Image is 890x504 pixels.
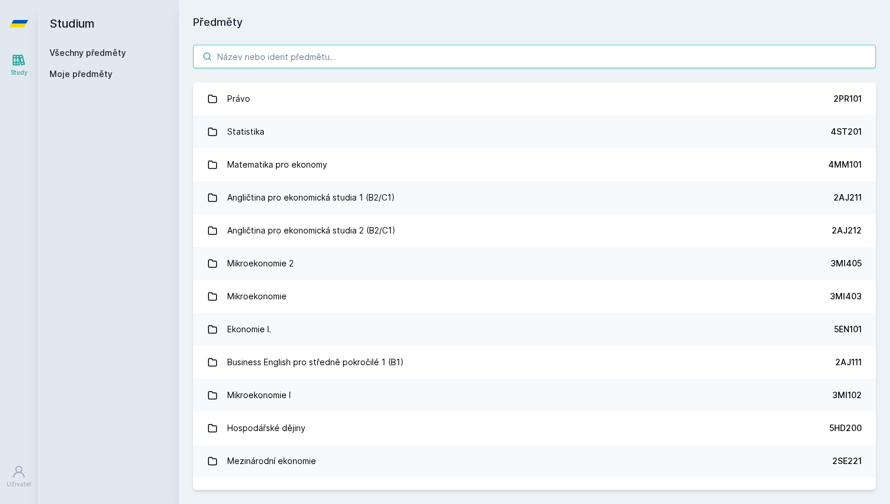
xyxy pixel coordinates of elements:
[832,455,862,467] div: 2SE221
[227,153,327,176] div: Matematika pro ekonomy
[828,159,862,171] div: 4MM101
[227,416,305,440] div: Hospodářské dějiny
[831,258,862,269] div: 3MI405
[2,459,35,495] a: Uživatel
[2,47,35,83] a: Study
[193,115,876,148] a: Statistika 4ST201
[193,82,876,115] a: Právo 2PR101
[11,68,28,77] div: Study
[833,192,862,203] div: 2AJ211
[193,280,876,313] a: Mikroekonomie 3MI403
[227,186,395,209] div: Angličtina pro ekonomická studia 1 (B2/C1)
[49,48,126,58] a: Všechny předměty
[193,181,876,214] a: Angličtina pro ekonomická studia 1 (B2/C1) 2AJ211
[830,291,862,302] div: 3MI403
[227,219,396,242] div: Angličtina pro ekonomická studia 2 (B2/C1)
[831,488,862,500] div: 22F200
[193,214,876,247] a: Angličtina pro ekonomická studia 2 (B2/C1) 2AJ212
[6,480,31,489] div: Uživatel
[227,285,287,308] div: Mikroekonomie
[193,445,876,478] a: Mezinárodní ekonomie 2SE221
[227,252,294,275] div: Mikroekonomie 2
[193,346,876,379] a: Business English pro středně pokročilé 1 (B1) 2AJ111
[193,412,876,445] a: Hospodářské dějiny 5HD200
[193,45,876,68] input: Název nebo ident předmětu…
[227,449,316,473] div: Mezinárodní ekonomie
[49,68,112,80] span: Moje předměty
[193,14,876,31] h1: Předměty
[193,379,876,412] a: Mikroekonomie I 3MI102
[835,356,862,368] div: 2AJ111
[193,313,876,346] a: Ekonomie I. 5EN101
[832,225,862,236] div: 2AJ212
[829,422,862,434] div: 5HD200
[227,383,291,407] div: Mikroekonomie I
[227,120,264,143] div: Statistika
[834,323,862,335] div: 5EN101
[831,126,862,138] div: 4ST201
[832,389,862,401] div: 3MI102
[833,93,862,105] div: 2PR101
[193,247,876,280] a: Mikroekonomie 2 3MI405
[227,318,271,341] div: Ekonomie I.
[193,148,876,181] a: Matematika pro ekonomy 4MM101
[227,87,250,111] div: Právo
[227,351,404,374] div: Business English pro středně pokročilé 1 (B1)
